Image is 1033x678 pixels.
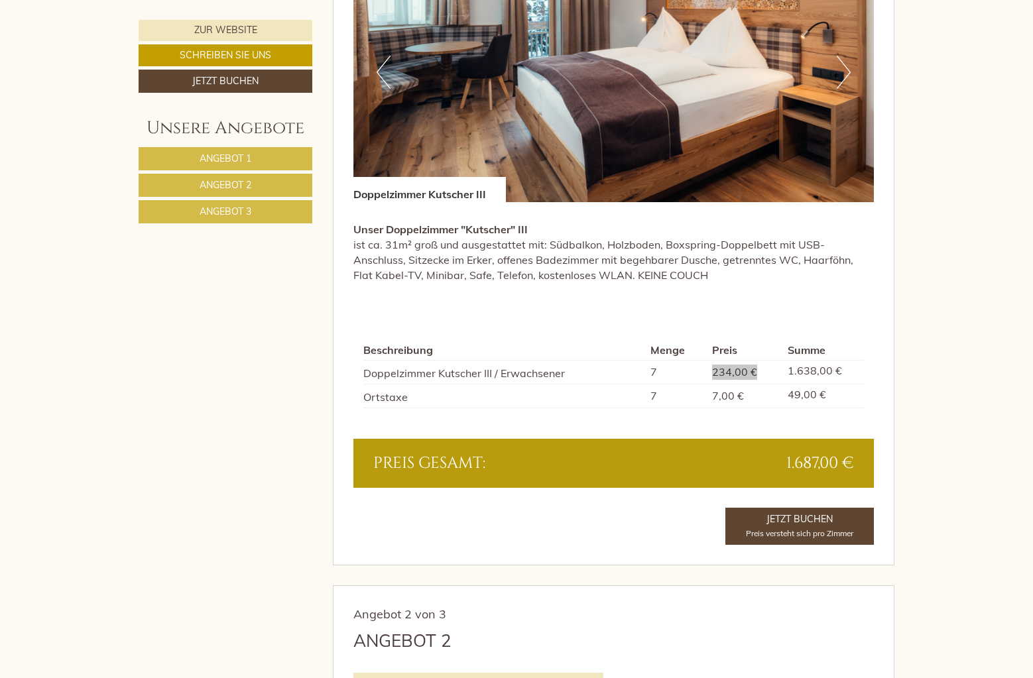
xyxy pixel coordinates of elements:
[353,606,446,622] span: Angebot 2 von 3
[782,340,864,361] th: Summe
[139,116,312,141] div: Unsere Angebote
[782,384,864,408] td: 49,00 €
[712,389,744,402] span: 7,00 €
[363,340,645,361] th: Beschreibung
[363,384,645,408] td: Ortstaxe
[200,205,251,217] span: Angebot 3
[200,179,251,191] span: Angebot 2
[139,70,312,93] a: Jetzt buchen
[363,361,645,384] td: Doppelzimmer Kutscher III / Erwachsener
[353,177,506,202] div: Doppelzimmer Kutscher III
[139,20,312,41] a: Zur Website
[353,628,452,653] div: Angebot 2
[782,361,864,384] td: 1.638,00 €
[725,508,874,545] a: Jetzt buchenPreis versteht sich pro Zimmer
[645,340,707,361] th: Menge
[377,56,391,89] button: Previous
[837,56,851,89] button: Next
[353,223,528,236] strong: Unser Doppelzimmer "Kutscher" III
[645,361,707,384] td: 7
[712,365,757,378] span: 234,00 €
[200,152,251,164] span: Angebot 1
[353,222,875,282] p: ist ca. 31m² groß und ausgestattet mit: Südbalkon, Holzboden, Boxspring-Doppelbett mit USB-Anschl...
[139,44,312,66] a: Schreiben Sie uns
[645,384,707,408] td: 7
[707,340,783,361] th: Preis
[746,528,853,538] span: Preis versteht sich pro Zimmer
[786,452,854,475] span: 1.687,00 €
[363,452,614,475] div: Preis gesamt:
